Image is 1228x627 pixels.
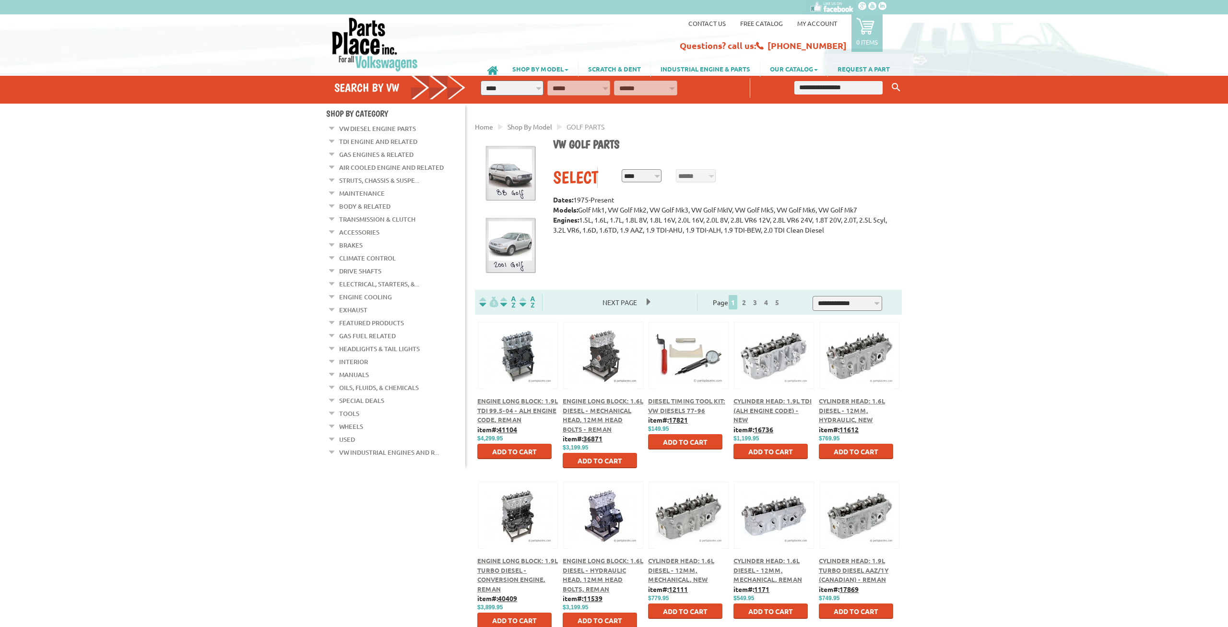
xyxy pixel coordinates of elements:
[648,603,722,619] button: Add to Cart
[651,60,760,77] a: INDUSTRIAL ENGINE & PARTS
[339,407,359,420] a: Tools
[339,265,381,277] a: Drive Shafts
[819,595,839,602] span: $749.95
[553,215,579,224] strong: Engines:
[477,397,558,424] a: Engine Long Block: 1.9L TDI 99.5-04 - ALH Engine Code, Reman
[648,585,688,593] b: item#:
[834,607,878,615] span: Add to Cart
[754,425,773,434] u: 16736
[339,213,415,225] a: Transmission & Clutch
[563,397,643,433] a: Engine Long Block: 1.6L Diesel - Mechanical Head, 12mm Head Bolts - Reman
[648,397,725,414] a: Diesel Timing Tool Kit: VW Diesels 77-96
[751,298,759,307] a: 3
[339,200,390,213] a: Body & Related
[553,195,573,204] strong: Dates:
[839,425,859,434] u: 11612
[828,60,899,77] a: REQUEST A PART
[578,456,622,465] span: Add to Cart
[339,381,419,394] a: Oils, Fluids, & Chemicals
[563,556,643,593] a: Engine Long Block: 1.6L Diesel - Hydraulic Head, 12mm Head Bolts, Reman
[339,226,379,238] a: Accessories
[889,80,903,95] button: Keyword Search
[583,434,602,443] u: 36871
[740,19,783,27] a: Free Catalog
[339,187,385,200] a: Maintenance
[819,435,839,442] span: $769.95
[819,603,893,619] button: Add to Cart
[339,420,363,433] a: Wheels
[553,137,895,153] h1: VW Golf parts
[733,595,754,602] span: $549.95
[851,14,883,52] a: 0 items
[648,426,669,432] span: $149.95
[477,425,517,434] b: item#:
[492,616,537,625] span: Add to Cart
[578,616,622,625] span: Add to Cart
[563,444,588,451] span: $3,199.95
[339,148,413,161] a: Gas Engines & Related
[856,38,878,46] p: 0 items
[648,556,714,583] a: Cylinder Head: 1.6L Diesel - 12mm, Mechanical, New
[697,294,797,311] div: Page
[339,355,368,368] a: Interior
[498,296,518,308] img: Sort by Headline
[477,604,503,611] span: $3,899.95
[563,594,602,603] b: item#:
[326,108,465,118] h4: Shop By Category
[563,604,588,611] span: $3,199.95
[733,585,769,593] b: item#:
[593,298,647,307] a: Next Page
[553,195,895,245] p: 1975-Present Golf Mk1, VW Golf Mk2, VW Golf Mk3, VW Golf MkIV, VW Golf Mk5, VW Golf Mk6, VW Golf ...
[648,415,688,424] b: item#:
[834,447,878,456] span: Add to Cart
[475,122,493,131] a: Home
[339,446,439,459] a: VW Industrial Engines and R...
[339,239,363,251] a: Brakes
[733,556,802,583] span: Cylinder Head: 1.6L Diesel - 12mm, Mechanical, Reman
[740,298,748,307] a: 2
[729,295,737,309] span: 1
[339,317,404,329] a: Featured Products
[339,368,369,381] a: Manuals
[733,444,808,459] button: Add to Cart
[733,425,773,434] b: item#:
[563,453,637,468] button: Add to Cart
[748,447,793,456] span: Add to Cart
[669,585,688,593] u: 12111
[477,556,558,593] a: Engine Long Block: 1.9L Turbo Diesel - Conversion Engine, Reman
[748,607,793,615] span: Add to Cart
[819,556,888,583] a: Cylinder Head: 1.9L Turbo Diesel AAZ/1Y (Canadian) - Reman
[553,205,578,214] strong: Models:
[339,252,396,264] a: Climate Control
[492,447,537,456] span: Add to Cart
[498,425,517,434] u: 41104
[339,433,355,446] a: Used
[334,81,466,95] h4: Search by VW
[733,397,812,424] a: Cylinder Head: 1.9L TDI (ALH Engine Code) - New
[339,394,384,407] a: Special Deals
[498,594,517,603] u: 40409
[508,122,552,131] a: Shop By Model
[648,595,669,602] span: $779.95
[339,330,396,342] a: Gas Fuel Related
[819,397,885,424] a: Cylinder Head: 1.6L Diesel - 12mm, Hydraulic, New
[339,343,420,355] a: Headlights & Tail Lights
[339,278,419,290] a: Electrical, Starters, &...
[762,298,770,307] a: 4
[339,304,367,316] a: Exhaust
[819,585,859,593] b: item#:
[819,425,859,434] b: item#:
[567,122,604,131] span: GOLF PARTS
[482,145,539,202] img: Golf
[563,434,602,443] b: item#:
